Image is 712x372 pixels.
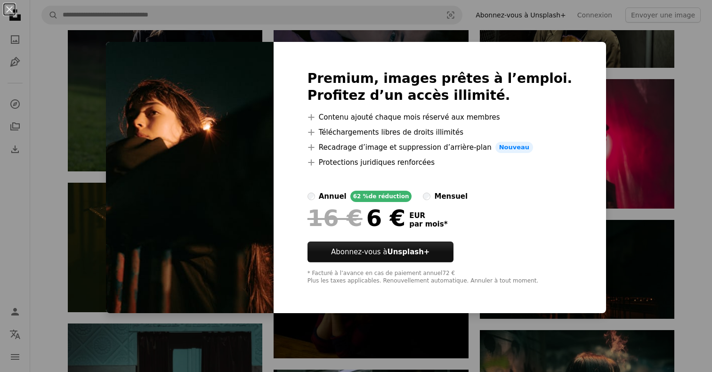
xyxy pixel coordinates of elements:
[409,211,447,220] span: EUR
[307,112,573,123] li: Contenu ajouté chaque mois réservé aux membres
[387,248,429,256] strong: Unsplash+
[434,191,468,202] div: mensuel
[307,270,573,285] div: * Facturé à l’avance en cas de paiement annuel 72 € Plus les taxes applicables. Renouvellement au...
[319,191,347,202] div: annuel
[307,206,405,230] div: 6 €
[106,42,274,313] img: premium_photo-1750780148283-60a95a444139
[307,127,573,138] li: Téléchargements libres de droits illimités
[307,70,573,104] h2: Premium, images prêtes à l’emploi. Profitez d’un accès illimité.
[495,142,533,153] span: Nouveau
[307,193,315,200] input: annuel62 %de réduction
[409,220,447,228] span: par mois *
[307,206,363,230] span: 16 €
[307,157,573,168] li: Protections juridiques renforcées
[350,191,412,202] div: 62 % de réduction
[423,193,430,200] input: mensuel
[307,242,453,262] button: Abonnez-vous àUnsplash+
[307,142,573,153] li: Recadrage d’image et suppression d’arrière-plan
